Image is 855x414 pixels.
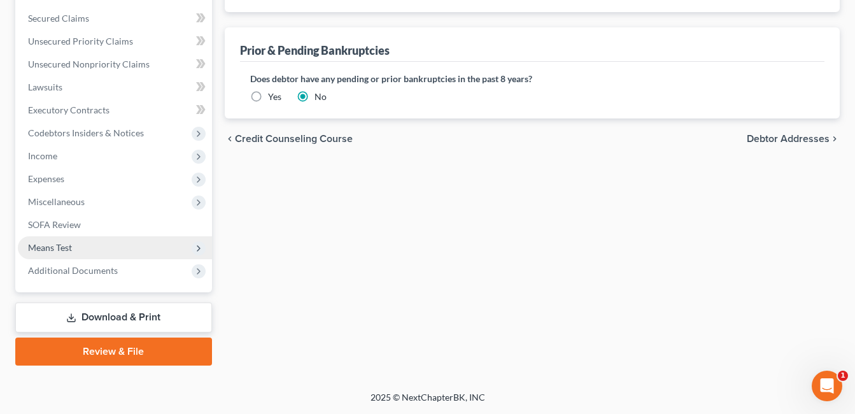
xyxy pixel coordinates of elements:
[235,134,353,144] span: Credit Counseling Course
[28,150,57,161] span: Income
[747,134,830,144] span: Debtor Addresses
[18,7,212,30] a: Secured Claims
[15,303,212,332] a: Download & Print
[812,371,842,401] iframe: Intercom live chat
[28,13,89,24] span: Secured Claims
[830,134,840,144] i: chevron_right
[268,90,281,103] label: Yes
[18,53,212,76] a: Unsecured Nonpriority Claims
[747,134,840,144] button: Debtor Addresses chevron_right
[240,43,390,58] div: Prior & Pending Bankruptcies
[18,99,212,122] a: Executory Contracts
[28,36,133,46] span: Unsecured Priority Claims
[838,371,848,381] span: 1
[250,72,814,85] label: Does debtor have any pending or prior bankruptcies in the past 8 years?
[314,90,327,103] label: No
[225,134,235,144] i: chevron_left
[28,173,64,184] span: Expenses
[28,82,62,92] span: Lawsuits
[18,213,212,236] a: SOFA Review
[28,127,144,138] span: Codebtors Insiders & Notices
[225,134,353,144] button: chevron_left Credit Counseling Course
[28,242,72,253] span: Means Test
[28,104,110,115] span: Executory Contracts
[65,391,791,414] div: 2025 © NextChapterBK, INC
[18,30,212,53] a: Unsecured Priority Claims
[28,265,118,276] span: Additional Documents
[15,338,212,366] a: Review & File
[28,196,85,207] span: Miscellaneous
[18,76,212,99] a: Lawsuits
[28,219,81,230] span: SOFA Review
[28,59,150,69] span: Unsecured Nonpriority Claims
